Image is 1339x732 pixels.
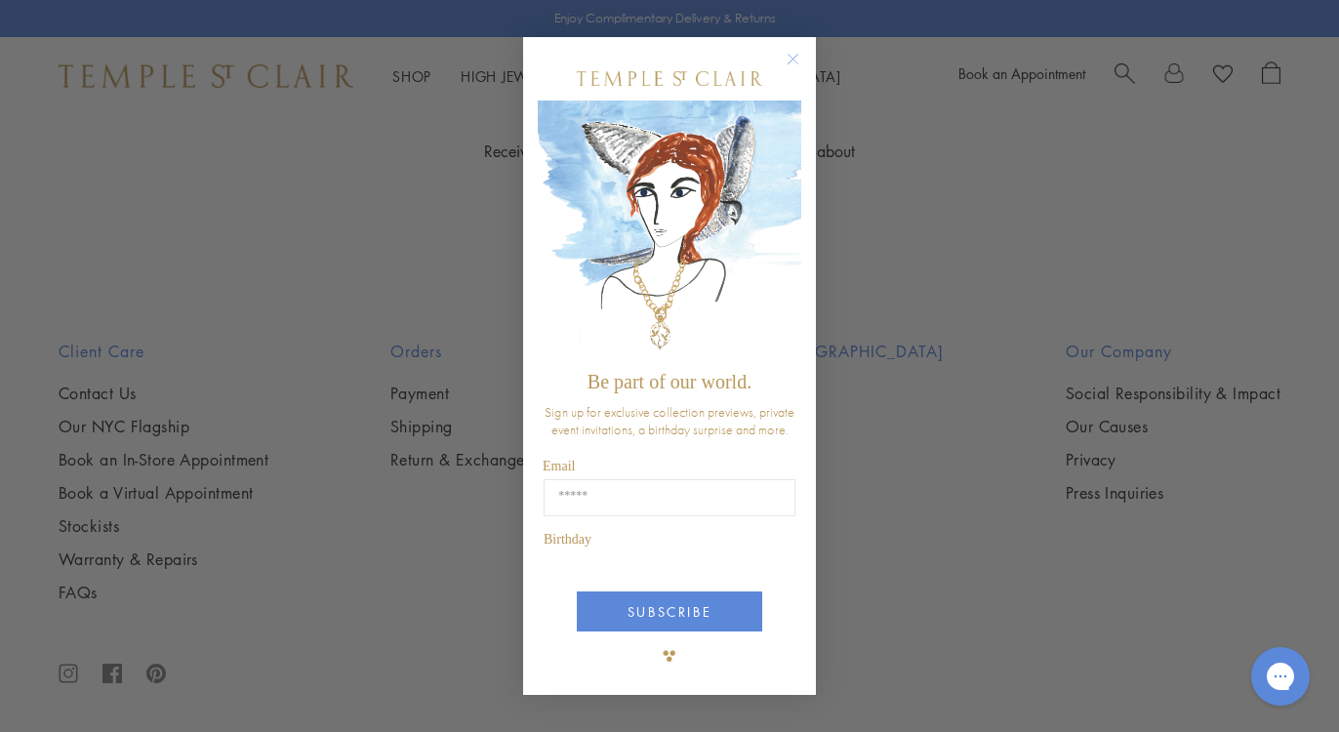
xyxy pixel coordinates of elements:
[577,591,762,631] button: SUBSCRIBE
[538,101,801,361] img: c4a9eb12-d91a-4d4a-8ee0-386386f4f338.jpeg
[545,403,794,438] span: Sign up for exclusive collection previews, private event invitations, a birthday surprise and more.
[791,57,815,81] button: Close dialog
[650,636,689,675] img: TSC
[588,371,751,392] span: Be part of our world.
[577,71,762,86] img: Temple St. Clair
[1241,640,1319,712] iframe: Gorgias live chat messenger
[544,479,795,516] input: Email
[543,459,575,473] span: Email
[544,532,591,547] span: Birthday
